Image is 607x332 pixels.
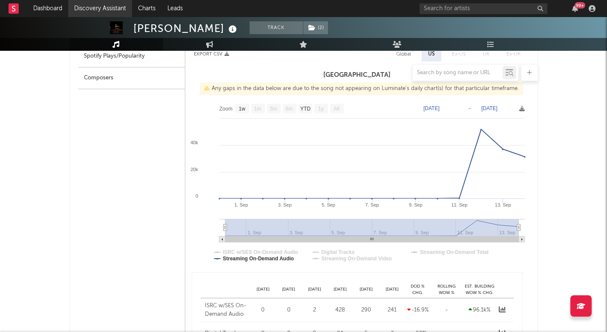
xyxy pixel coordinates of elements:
div: [DATE] [302,286,328,293]
span: ( 2 ) [303,21,328,34]
text: 40k [190,140,198,145]
button: (2) [303,21,328,34]
text: 9. Sep [409,202,423,207]
div: [PERSON_NAME] [133,21,239,35]
text: [DATE] [481,105,498,111]
text: 5. Sep [322,202,335,207]
text: Streaming On-Demand Video [321,256,392,262]
div: 99 + [575,2,585,9]
text: 3. Sep [278,202,291,207]
div: 0 [252,306,274,315]
text: [DATE] [423,105,440,111]
text: 1y [318,106,324,112]
text: → [467,105,472,111]
button: Export CSV [194,52,229,57]
text: Digital Tracks [321,249,354,255]
div: Any gaps in the data below are due to the song not appearing on Luminate's daily chart(s) for tha... [200,82,523,95]
text: YTD [300,106,310,112]
text: 13. Sep [495,202,511,207]
div: -16.9 % [407,306,429,315]
div: ISRC w/SES On-Demand Audio [205,302,248,318]
div: Spotify Plays/Popularity [78,46,185,67]
div: - [433,306,460,315]
text: All [334,106,339,112]
text: ISRC w/SES On-Demand Audio [223,249,298,255]
input: Search for artists [420,3,547,14]
text: Zoom [219,106,233,112]
text: 6m [285,106,293,112]
text: 20k [190,167,198,172]
text: 1m [254,106,261,112]
text: 11. Sep [451,202,467,207]
div: Global [396,49,411,59]
div: 96.1k % [465,306,495,315]
text: 1. Sep [234,202,248,207]
div: [DATE] [276,286,302,293]
div: 2 [304,306,325,315]
div: 0 [278,306,299,315]
div: 290 [355,306,377,315]
text: 3m [270,106,277,112]
input: Search by song name or URL [413,70,503,76]
text: 7. Sep [365,202,379,207]
div: US [428,49,435,59]
text: Streaming On-Demand Total [420,249,488,255]
div: 241 [381,306,403,315]
button: 99+ [572,5,578,12]
text: 0 [195,193,198,198]
div: [DATE] [353,286,379,293]
div: DoD % Chg. [405,283,431,296]
div: [DATE] [379,286,405,293]
button: Track [250,21,303,34]
div: [DATE] [250,286,276,293]
div: Est. Building WoW % Chg. [463,283,497,296]
text: 1w [239,106,245,112]
text: Streaming On-Demand Audio [223,256,294,262]
div: [DATE] [328,286,354,293]
div: Rolling WoW % Chg. [431,283,463,296]
div: 428 [330,306,351,315]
